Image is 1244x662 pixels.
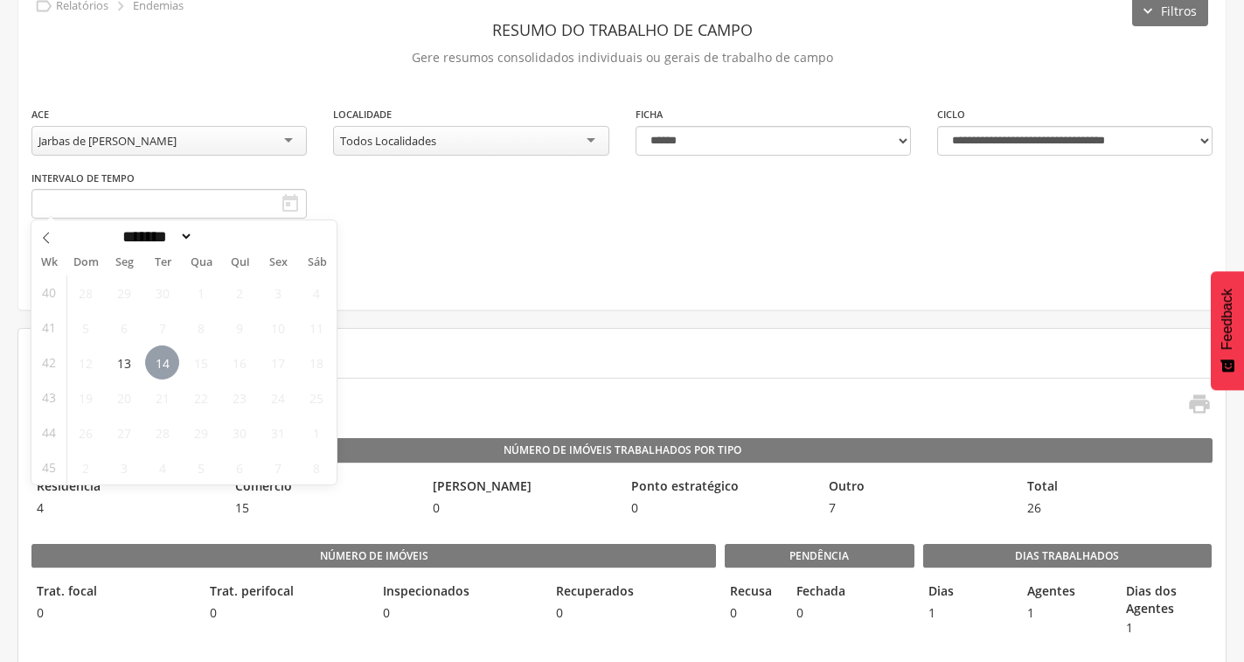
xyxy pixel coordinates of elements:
[551,604,715,622] span: 0
[145,275,179,310] span: Setembro 30, 2025
[923,582,1013,603] legend: Dias
[66,257,105,268] span: Dom
[222,450,256,484] span: Novembro 6, 2025
[105,257,143,268] span: Seg
[184,380,218,415] span: Outubro 22, 2025
[117,227,194,246] select: Month
[261,275,295,310] span: Outubro 3, 2025
[1121,619,1211,637] span: 1
[626,477,816,498] legend: Ponto estratégico
[31,108,49,122] label: ACE
[107,380,141,415] span: Outubro 20, 2025
[31,604,196,622] span: 0
[182,257,220,268] span: Qua
[145,345,179,380] span: Outubro 14, 2025
[31,438,1213,463] legend: Número de Imóveis Trabalhados por Tipo
[1022,582,1112,603] legend: Agentes
[107,450,141,484] span: Novembro 3, 2025
[230,499,420,517] span: 15
[42,275,56,310] span: 40
[299,310,333,345] span: Outubro 11, 2025
[1121,582,1211,617] legend: Dias dos Agentes
[42,450,56,484] span: 45
[145,380,179,415] span: Outubro 21, 2025
[1177,392,1212,421] a: 
[31,250,66,275] span: Wk
[340,133,436,149] div: Todos Localidades
[725,582,782,603] legend: Recusa
[107,415,141,449] span: Outubro 27, 2025
[261,415,295,449] span: Outubro 31, 2025
[222,275,256,310] span: Outubro 2, 2025
[184,275,218,310] span: Outubro 1, 2025
[222,380,256,415] span: Outubro 23, 2025
[923,604,1013,622] span: 1
[551,582,715,603] legend: Recuperados
[1220,289,1235,350] span: Feedback
[378,582,542,603] legend: Inspecionados
[299,450,333,484] span: Novembro 8, 2025
[107,275,141,310] span: Setembro 29, 2025
[31,171,135,185] label: Intervalo de Tempo
[299,345,333,380] span: Outubro 18, 2025
[333,108,392,122] label: Localidade
[299,415,333,449] span: Novembro 1, 2025
[31,499,221,517] span: 4
[1211,271,1244,390] button: Feedback - Mostrar pesquisa
[205,604,369,622] span: 0
[1022,499,1212,517] span: 26
[280,193,301,214] i: 
[1187,392,1212,416] i: 
[937,108,965,122] label: Ciclo
[636,108,663,122] label: Ficha
[31,14,1213,45] header: Resumo do Trabalho de Campo
[68,450,102,484] span: Novembro 2, 2025
[261,345,295,380] span: Outubro 17, 2025
[145,450,179,484] span: Novembro 4, 2025
[143,257,182,268] span: Ter
[42,380,56,415] span: 43
[184,415,218,449] span: Outubro 29, 2025
[261,310,295,345] span: Outubro 10, 2025
[222,345,256,380] span: Outubro 16, 2025
[42,310,56,345] span: 41
[184,345,218,380] span: Outubro 15, 2025
[427,499,617,517] span: 0
[261,450,295,484] span: Novembro 7, 2025
[42,415,56,449] span: 44
[184,450,218,484] span: Novembro 5, 2025
[31,544,716,568] legend: Número de imóveis
[1022,604,1112,622] span: 1
[824,477,1013,498] legend: Outro
[145,310,179,345] span: Outubro 7, 2025
[222,310,256,345] span: Outubro 9, 2025
[1022,477,1212,498] legend: Total
[725,544,914,568] legend: Pendência
[378,604,542,622] span: 0
[184,310,218,345] span: Outubro 8, 2025
[791,604,848,622] span: 0
[107,345,141,380] span: Outubro 13, 2025
[221,257,260,268] span: Qui
[824,499,1013,517] span: 7
[42,345,56,380] span: 42
[68,310,102,345] span: Outubro 5, 2025
[31,45,1213,70] p: Gere resumos consolidados individuais ou gerais de trabalho de campo
[299,380,333,415] span: Outubro 25, 2025
[31,582,196,603] legend: Trat. focal
[299,275,333,310] span: Outubro 4, 2025
[107,310,141,345] span: Outubro 6, 2025
[68,275,102,310] span: Setembro 28, 2025
[261,380,295,415] span: Outubro 24, 2025
[725,604,782,622] span: 0
[260,257,298,268] span: Sex
[923,544,1212,568] legend: Dias Trabalhados
[230,477,420,498] legend: Comércio
[68,380,102,415] span: Outubro 19, 2025
[68,415,102,449] span: Outubro 26, 2025
[31,477,221,498] legend: Residência
[205,582,369,603] legend: Trat. perifocal
[626,499,816,517] span: 0
[145,415,179,449] span: Outubro 28, 2025
[791,582,848,603] legend: Fechada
